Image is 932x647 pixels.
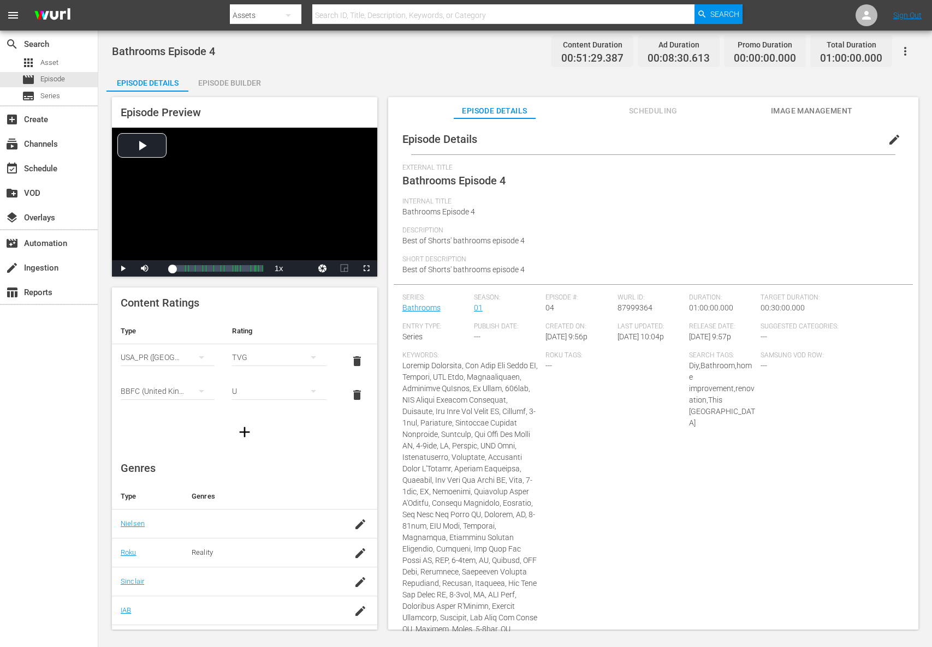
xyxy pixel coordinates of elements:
[454,104,536,118] span: Episode Details
[188,70,270,92] button: Episode Builder
[761,332,767,341] span: ---
[121,342,215,373] div: USA_PR ([GEOGRAPHIC_DATA])
[402,133,477,146] span: Episode Details
[5,137,19,151] span: Channels
[106,70,188,92] button: Episode Details
[734,52,796,65] span: 00:00:00.000
[22,89,35,103] span: Series
[344,382,370,408] button: delete
[5,113,19,126] span: Create
[402,322,468,331] span: Entry Type:
[188,70,270,96] div: Episode Builder
[223,318,335,344] th: Rating
[402,255,899,264] span: Short Description
[734,37,796,52] div: Promo Duration
[561,52,624,65] span: 00:51:29.387
[761,322,899,331] span: Suggested Categories:
[26,3,79,28] img: ans4CAIJ8jUAAAAAAAAAAAAAAAAAAAAAAAAgQb4GAAAAAAAAAAAAAAAAAAAAAAAAJMjXAAAAAAAAAAAAAAAAAAAAAAAAgAT5G...
[112,128,377,277] div: Video Player
[545,361,552,370] span: ---
[106,70,188,96] div: Episode Details
[893,11,922,20] a: Sign Out
[312,260,334,277] button: Jump To Time
[402,303,441,312] a: Bathrooms
[121,462,156,475] span: Genres
[888,133,901,146] span: edit
[618,303,652,312] span: 87999364
[183,483,343,510] th: Genres
[689,322,755,331] span: Release Date:
[545,322,612,331] span: Created On:
[40,57,58,68] span: Asset
[474,293,540,302] span: Season:
[710,4,739,24] span: Search
[648,52,710,65] span: 00:08:30.613
[112,260,134,277] button: Play
[820,52,882,65] span: 01:00:00.000
[402,226,899,235] span: Description
[5,286,19,299] span: Reports
[402,207,475,216] span: Bathrooms Episode 4
[402,351,541,360] span: Keywords:
[618,332,664,341] span: [DATE] 10:04p
[5,261,19,274] span: Ingestion
[689,332,731,341] span: [DATE] 9:57p
[40,91,60,101] span: Series
[351,355,364,368] span: delete
[694,4,743,24] button: Search
[761,293,899,302] span: Target Duration:
[545,332,587,341] span: [DATE] 9:56p
[402,293,468,302] span: Series:
[7,9,20,22] span: menu
[761,351,827,360] span: Samsung VOD Row:
[112,483,183,510] th: Type
[112,45,215,58] span: Bathrooms Episode 4
[40,74,65,85] span: Episode
[402,265,525,274] span: Best of Shorts' bathrooms episode 4
[355,260,377,277] button: Fullscreen
[402,332,423,341] span: Series
[5,187,19,200] span: VOD
[820,37,882,52] div: Total Duration
[474,322,540,331] span: Publish Date:
[121,606,131,614] a: IAB
[881,127,907,153] button: edit
[121,519,145,528] a: Nielsen
[545,293,612,302] span: Episode #:
[5,162,19,175] span: Schedule
[618,322,684,331] span: Last Updated:
[5,237,19,250] span: Automation
[112,318,377,411] table: simple table
[545,351,684,360] span: Roku Tags:
[121,376,215,406] div: BBFC (United Kingdom of [GEOGRAPHIC_DATA] and [GEOGRAPHIC_DATA])
[121,548,136,556] a: Roku
[121,296,199,309] span: Content Ratings
[402,174,506,187] span: Bathrooms Episode 4
[22,73,35,86] span: Episode
[474,332,480,341] span: ---
[612,104,694,118] span: Scheduling
[689,303,733,312] span: 01:00:00.000
[121,577,144,585] a: Sinclair
[402,236,525,245] span: Best of Shorts' bathrooms episode 4
[545,303,554,312] span: 04
[5,38,19,51] span: Search
[351,388,364,402] span: delete
[112,318,223,344] th: Type
[474,303,483,312] a: 01
[689,351,755,360] span: Search Tags:
[561,37,624,52] div: Content Duration
[618,293,684,302] span: Wurl ID:
[344,348,370,374] button: delete
[334,260,355,277] button: Picture-in-Picture
[5,211,19,224] span: Overlays
[22,56,35,69] span: Asset
[648,37,710,52] div: Ad Duration
[172,265,263,272] div: Progress Bar
[771,104,853,118] span: Image Management
[689,361,755,427] span: Diy,Bathroom,home improvement,renovation,This [GEOGRAPHIC_DATA]
[121,106,201,119] span: Episode Preview
[402,164,899,172] span: External Title
[761,361,767,370] span: ---
[268,260,290,277] button: Playback Rate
